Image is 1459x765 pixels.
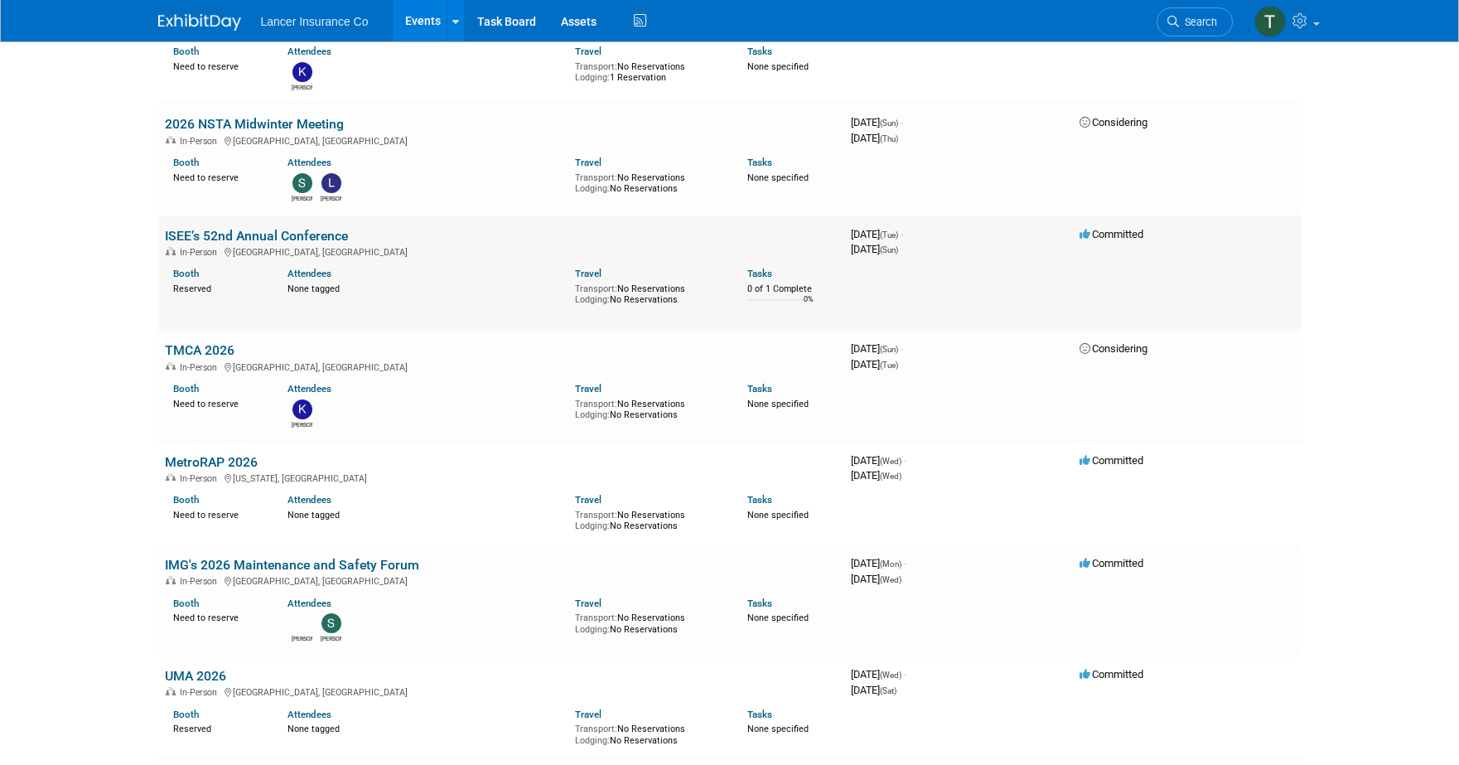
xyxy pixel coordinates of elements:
[165,133,838,147] div: [GEOGRAPHIC_DATA], [GEOGRAPHIC_DATA]
[287,720,563,735] div: None tagged
[575,735,610,746] span: Lodging:
[575,395,722,421] div: No Reservations No Reservations
[292,82,312,92] div: Kimberlee Bissegger
[575,280,722,306] div: No Reservations No Reservations
[287,494,331,506] a: Attendees
[851,116,903,128] span: [DATE]
[321,633,341,643] div: Steven O'Shea
[880,230,898,240] span: (Tue)
[166,247,176,255] img: In-Person Event
[180,362,222,373] span: In-Person
[173,157,199,168] a: Booth
[880,245,898,254] span: (Sun)
[173,720,263,735] div: Reserved
[166,136,176,144] img: In-Person Event
[851,342,903,355] span: [DATE]
[165,574,838,587] div: [GEOGRAPHIC_DATA], [GEOGRAPHIC_DATA]
[880,472,901,481] span: (Wed)
[1157,7,1233,36] a: Search
[173,280,263,295] div: Reserved
[1080,668,1143,680] span: Committed
[180,247,222,258] span: In-Person
[851,469,901,482] span: [DATE]
[747,157,772,168] a: Tasks
[575,283,617,294] span: Transport:
[904,557,906,569] span: -
[166,473,176,482] img: In-Person Event
[575,46,601,57] a: Travel
[880,361,898,370] span: (Tue)
[292,173,312,193] img: Steven O'Shea
[747,494,772,506] a: Tasks
[851,243,898,255] span: [DATE]
[851,573,901,585] span: [DATE]
[173,598,199,609] a: Booth
[747,268,772,279] a: Tasks
[166,687,176,695] img: In-Person Event
[1080,342,1147,355] span: Considering
[292,633,312,643] div: Danielle Smith
[292,419,312,429] div: Kimberlee Bissegger
[880,686,896,695] span: (Sat)
[880,119,898,128] span: (Sun)
[173,506,263,521] div: Need to reserve
[904,668,906,680] span: -
[880,559,901,569] span: (Mon)
[747,510,809,520] span: None specified
[747,724,809,734] span: None specified
[1254,6,1286,37] img: Terrence Forrest
[747,61,809,72] span: None specified
[880,457,901,466] span: (Wed)
[747,598,772,609] a: Tasks
[851,228,903,240] span: [DATE]
[575,494,601,506] a: Travel
[575,61,617,72] span: Transport:
[575,624,610,635] span: Lodging:
[901,342,903,355] span: -
[747,399,809,409] span: None specified
[165,685,838,698] div: [GEOGRAPHIC_DATA], [GEOGRAPHIC_DATA]
[575,169,722,195] div: No Reservations No Reservations
[173,395,263,410] div: Need to reserve
[180,136,222,147] span: In-Person
[880,134,898,143] span: (Thu)
[1080,557,1143,569] span: Committed
[158,14,241,31] img: ExhibitDay
[575,598,601,609] a: Travel
[575,172,617,183] span: Transport:
[287,268,331,279] a: Attendees
[880,345,898,354] span: (Sun)
[575,612,617,623] span: Transport:
[165,116,344,132] a: 2026 NSTA Midwinter Meeting
[901,228,903,240] span: -
[575,268,601,279] a: Travel
[575,510,617,520] span: Transport:
[804,295,814,317] td: 0%
[165,454,258,470] a: MetroRAP 2026
[165,228,348,244] a: ISEE’s 52nd Annual Conference
[321,173,341,193] img: Leslie Neverson-Drake
[851,684,896,696] span: [DATE]
[575,520,610,531] span: Lodging:
[575,383,601,395] a: Travel
[851,132,898,144] span: [DATE]
[747,283,838,295] div: 0 of 1 Complete
[575,609,722,635] div: No Reservations No Reservations
[173,169,263,184] div: Need to reserve
[575,72,610,83] span: Lodging:
[287,506,563,521] div: None tagged
[851,668,906,680] span: [DATE]
[173,383,199,395] a: Booth
[166,362,176,370] img: In-Person Event
[287,383,331,395] a: Attendees
[1080,116,1147,128] span: Considering
[851,557,906,569] span: [DATE]
[165,360,838,373] div: [GEOGRAPHIC_DATA], [GEOGRAPHIC_DATA]
[575,409,610,420] span: Lodging:
[173,46,199,57] a: Booth
[575,506,722,532] div: No Reservations No Reservations
[173,268,199,279] a: Booth
[180,687,222,698] span: In-Person
[292,399,312,419] img: Kimberlee Bissegger
[1080,228,1143,240] span: Committed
